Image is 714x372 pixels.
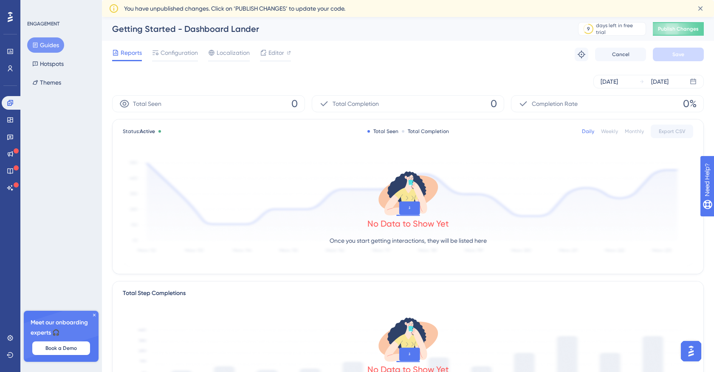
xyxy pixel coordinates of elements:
div: days left in free trial [596,22,643,36]
div: Monthly [625,128,644,135]
span: Total Completion [333,99,379,109]
div: Daily [582,128,594,135]
span: 0 [291,97,298,111]
div: ENGAGEMENT [27,20,59,27]
span: Reports [121,48,142,58]
button: Hotspots [27,56,69,71]
button: Book a Demo [32,341,90,355]
button: Cancel [595,48,646,61]
div: Getting Started - Dashboard Lander [112,23,557,35]
div: [DATE] [601,77,618,87]
div: Total Seen [367,128,398,135]
span: You have unpublished changes. Click on ‘PUBLISH CHANGES’ to update your code. [124,3,345,14]
span: Save [672,51,684,58]
span: Active [140,128,155,134]
iframe: UserGuiding AI Assistant Launcher [678,338,704,364]
span: Configuration [161,48,198,58]
div: Total Step Completions [123,288,186,298]
span: Export CSV [659,128,686,135]
div: 9 [587,26,590,32]
span: Editor [268,48,284,58]
span: Meet our onboarding experts 🎧 [31,318,92,338]
button: Save [653,48,704,61]
p: Once you start getting interactions, they will be listed here [330,236,487,246]
div: Total Completion [402,128,449,135]
span: Total Seen [133,99,161,109]
span: 0 [491,97,497,111]
span: Need Help? [20,2,53,12]
span: Publish Changes [658,26,699,32]
span: Localization [217,48,250,58]
button: Themes [27,75,66,90]
div: [DATE] [651,77,669,87]
span: Status: [123,128,155,135]
span: Book a Demo [45,345,77,352]
button: Publish Changes [653,22,704,36]
button: Export CSV [651,125,693,138]
span: 0% [683,97,697,111]
div: No Data to Show Yet [367,218,449,230]
div: Weekly [601,128,618,135]
button: Guides [27,37,64,53]
span: Completion Rate [532,99,578,109]
span: Cancel [612,51,629,58]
